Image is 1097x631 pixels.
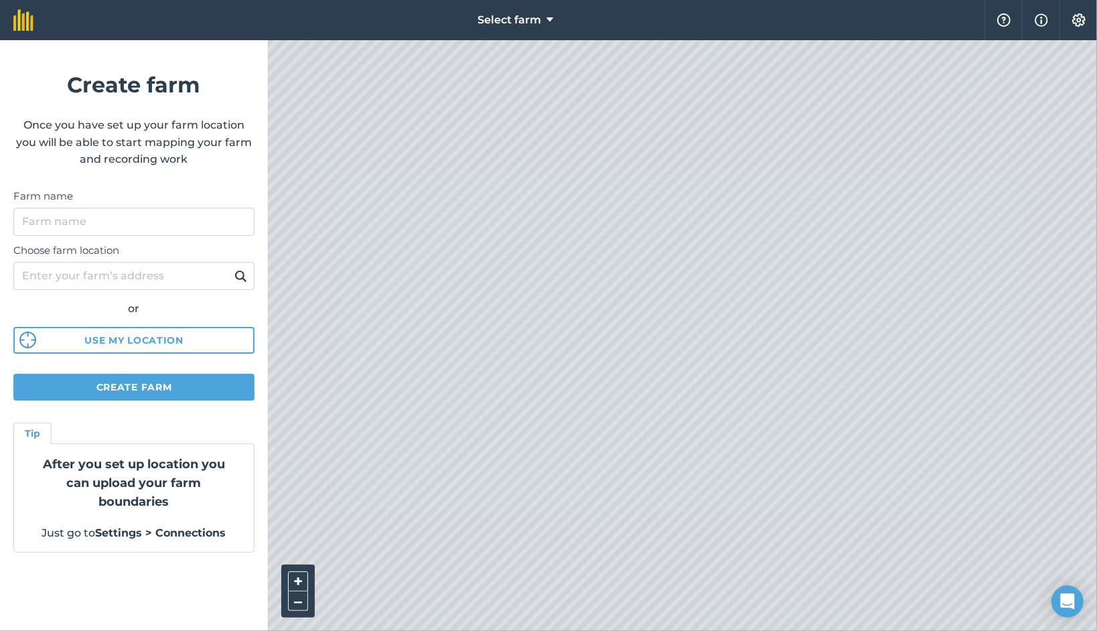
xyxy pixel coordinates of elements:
input: Farm name [13,208,254,236]
div: or [13,300,254,318]
h1: Create farm [13,68,254,102]
img: svg%3e [19,332,36,348]
img: A question mark icon [996,13,1012,27]
p: Just go to [30,524,238,542]
p: Once you have set up your farm location you will be able to start mapping your farm and recording... [13,117,254,168]
h4: Tip [25,426,40,441]
button: + [288,571,308,591]
img: A cog icon [1071,13,1087,27]
button: – [288,591,308,611]
span: Select farm [478,12,541,28]
img: svg+xml;base64,PHN2ZyB4bWxucz0iaHR0cDovL3d3dy53My5vcmcvMjAwMC9zdmciIHdpZHRoPSIxNyIgaGVpZ2h0PSIxNy... [1035,12,1048,28]
input: Enter your farm’s address [13,262,254,290]
strong: After you set up location you can upload your farm boundaries [43,457,225,509]
button: Create farm [13,374,254,401]
label: Choose farm location [13,242,254,259]
img: fieldmargin Logo [13,9,33,31]
label: Farm name [13,188,254,204]
img: svg+xml;base64,PHN2ZyB4bWxucz0iaHR0cDovL3d3dy53My5vcmcvMjAwMC9zdmciIHdpZHRoPSIxOSIgaGVpZ2h0PSIyNC... [234,268,247,284]
button: Use my location [13,327,254,354]
div: Open Intercom Messenger [1051,585,1084,618]
strong: Settings > Connections [96,527,226,539]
